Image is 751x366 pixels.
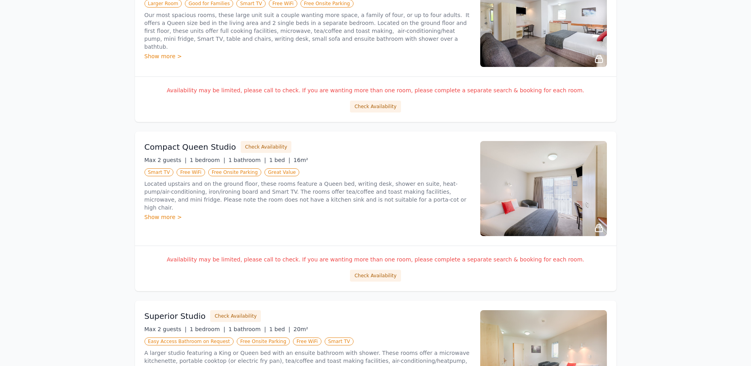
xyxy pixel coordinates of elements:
span: Free Onsite Parking [208,168,261,176]
span: Max 2 guests | [144,326,187,332]
button: Check Availability [210,310,261,322]
button: Check Availability [350,270,401,282]
span: 1 bedroom | [190,157,225,163]
span: 1 bathroom | [228,326,266,332]
span: Free Onsite Parking [237,337,290,345]
span: Easy Access Bathroom on Request [144,337,234,345]
p: Availability may be limited, please call to check. If you are wanting more than one room, please ... [144,86,607,94]
p: Our most spacious rooms, these large unit suit a couple wanting more space, a family of four, or ... [144,11,471,51]
h3: Compact Queen Studio [144,141,236,152]
h3: Superior Studio [144,311,206,322]
p: Located upstairs and on the ground floor, these rooms feature a Queen bed, writing desk, shower e... [144,180,471,212]
span: Free WiFi [293,337,321,345]
span: 20m² [293,326,308,332]
span: Smart TV [325,337,354,345]
p: Availability may be limited, please call to check. If you are wanting more than one room, please ... [144,255,607,263]
div: Show more > [144,213,471,221]
span: Max 2 guests | [144,157,187,163]
span: 1 bed | [269,157,290,163]
button: Check Availability [241,141,291,153]
span: 1 bathroom | [228,157,266,163]
div: Show more > [144,52,471,60]
span: 16m² [293,157,308,163]
span: 1 bed | [269,326,290,332]
span: Free WiFi [177,168,205,176]
span: Smart TV [144,168,174,176]
span: Great Value [264,168,299,176]
span: 1 bedroom | [190,326,225,332]
button: Check Availability [350,101,401,112]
